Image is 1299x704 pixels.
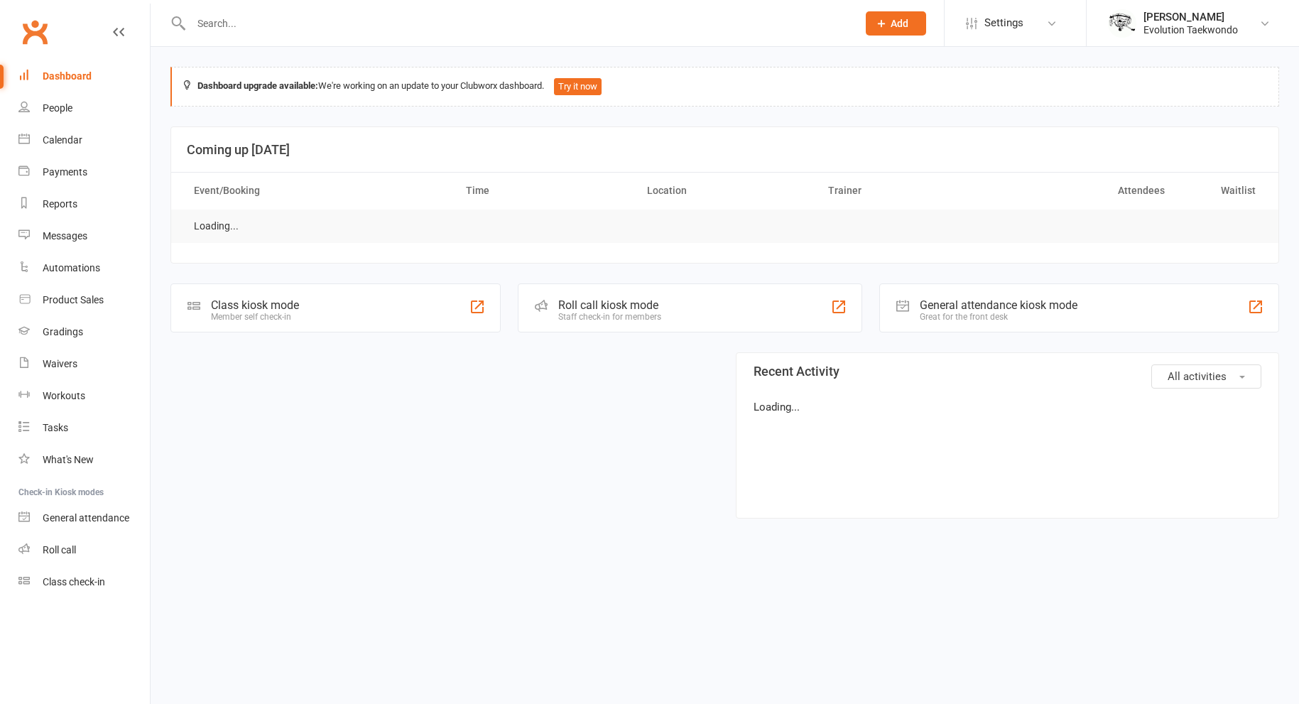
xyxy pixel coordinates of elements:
div: Gradings [43,326,83,337]
button: Add [866,11,926,36]
div: Roll call kiosk mode [558,298,661,312]
div: Class check-in [43,576,105,587]
div: Roll call [43,544,76,556]
strong: Dashboard upgrade available: [197,80,318,91]
a: Automations [18,252,150,284]
a: Messages [18,220,150,252]
a: Workouts [18,380,150,412]
div: Product Sales [43,294,104,305]
a: Gradings [18,316,150,348]
div: Reports [43,198,77,210]
div: General attendance kiosk mode [920,298,1077,312]
a: Clubworx [17,14,53,50]
div: Class kiosk mode [211,298,299,312]
div: Automations [43,262,100,274]
div: Workouts [43,390,85,401]
div: Tasks [43,422,68,433]
div: General attendance [43,512,129,524]
a: Reports [18,188,150,220]
div: Dashboard [43,70,92,82]
a: Payments [18,156,150,188]
div: Evolution Taekwondo [1143,23,1238,36]
span: Settings [984,7,1023,39]
a: What's New [18,444,150,476]
div: Member self check-in [211,312,299,322]
a: Class kiosk mode [18,566,150,598]
div: What's New [43,454,94,465]
th: Waitlist [1178,173,1268,209]
span: All activities [1168,370,1227,383]
a: Tasks [18,412,150,444]
th: Location [634,173,815,209]
div: Calendar [43,134,82,146]
input: Search... [187,13,847,33]
button: Try it now [554,78,602,95]
th: Attendees [996,173,1178,209]
div: Great for the front desk [920,312,1077,322]
img: thumb_image1604702925.png [1108,9,1136,38]
h3: Coming up [DATE] [187,143,1263,157]
th: Trainer [815,173,996,209]
a: Dashboard [18,60,150,92]
a: General attendance kiosk mode [18,502,150,534]
a: Waivers [18,348,150,380]
div: People [43,102,72,114]
th: Time [453,173,634,209]
a: Calendar [18,124,150,156]
div: [PERSON_NAME] [1143,11,1238,23]
p: Loading... [754,399,1262,416]
div: We're working on an update to your Clubworx dashboard. [170,67,1279,107]
div: Staff check-in for members [558,312,661,322]
th: Event/Booking [181,173,453,209]
div: Payments [43,166,87,178]
a: People [18,92,150,124]
a: Product Sales [18,284,150,316]
h3: Recent Activity [754,364,1262,379]
span: Add [891,18,908,29]
button: All activities [1151,364,1261,389]
div: Messages [43,230,87,242]
a: Roll call [18,534,150,566]
td: Loading... [181,210,251,243]
div: Waivers [43,358,77,369]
